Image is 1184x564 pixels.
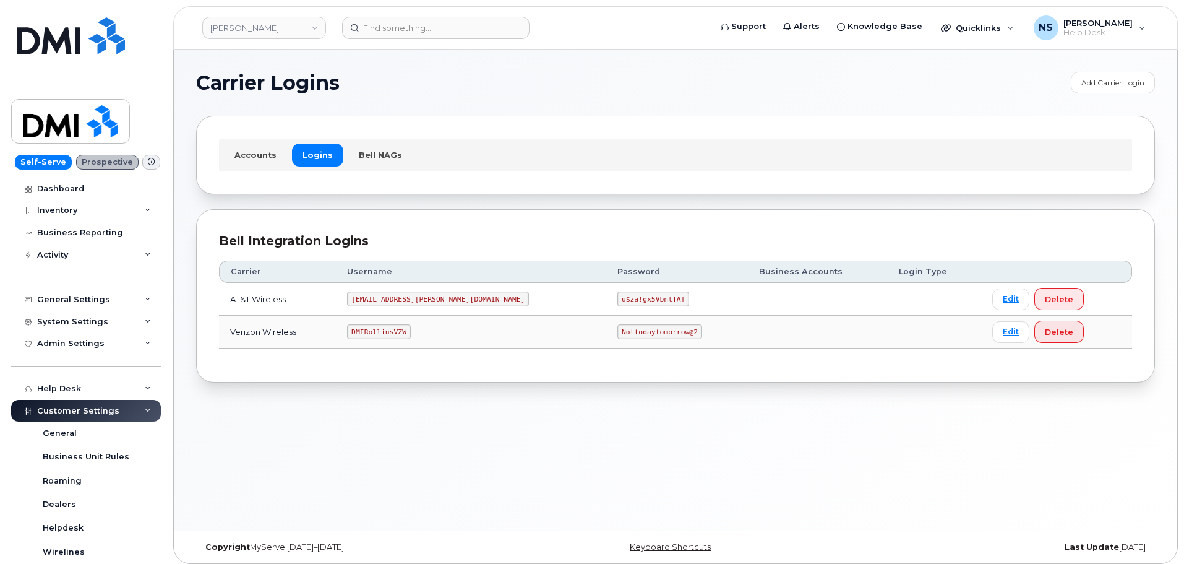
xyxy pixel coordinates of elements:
[196,74,340,92] span: Carrier Logins
[992,321,1029,343] a: Edit
[630,542,711,552] a: Keyboard Shortcuts
[835,542,1155,552] div: [DATE]
[888,261,981,283] th: Login Type
[219,316,336,349] td: Verizon Wireless
[992,289,1029,310] a: Edit
[1034,321,1084,343] button: Delete
[617,292,689,306] code: u$za!gx5VbntTAf
[219,232,1132,250] div: Bell Integration Logins
[347,324,410,339] code: DMIRollinsVZW
[292,144,343,166] a: Logins
[205,542,250,552] strong: Copyright
[219,283,336,316] td: AT&T Wireless
[336,261,606,283] th: Username
[219,261,336,283] th: Carrier
[617,324,701,339] code: Nottodaytomorrow@2
[1071,72,1155,93] a: Add Carrier Login
[224,144,287,166] a: Accounts
[348,144,413,166] a: Bell NAGs
[1045,293,1073,305] span: Delete
[1065,542,1119,552] strong: Last Update
[606,261,747,283] th: Password
[1034,288,1084,310] button: Delete
[748,261,888,283] th: Business Accounts
[347,292,529,306] code: [EMAIL_ADDRESS][PERSON_NAME][DOMAIN_NAME]
[196,542,516,552] div: MyServe [DATE]–[DATE]
[1045,326,1073,338] span: Delete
